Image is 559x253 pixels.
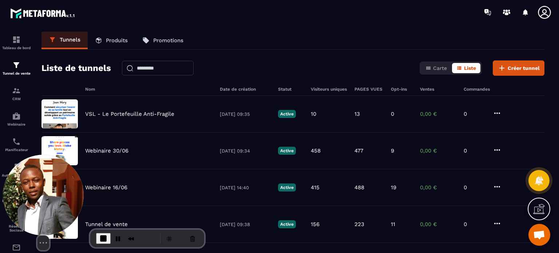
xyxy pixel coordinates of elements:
p: Promotions [153,37,183,44]
a: Ouvrir le chat [528,224,550,246]
a: formationformationCRM [2,81,31,106]
h6: Opt-ins [391,87,413,92]
p: Tunnels [60,36,80,43]
button: Carte [421,63,451,73]
a: automationsautomationsEspace membre [2,183,31,208]
p: 11 [391,221,395,228]
p: 0 [464,111,485,117]
a: Tunnels [41,32,88,49]
h2: Liste de tunnels [41,61,111,75]
h6: PAGES VUES [354,87,384,92]
p: 156 [311,221,320,228]
p: 458 [311,147,321,154]
span: Liste [464,65,476,71]
p: Active [278,220,296,228]
a: Produits [88,32,135,49]
p: [DATE] 14:40 [220,185,271,190]
p: Webinaire 30/06 [85,147,128,154]
p: 0,00 € [420,221,456,228]
p: 0,00 € [420,147,456,154]
p: 9 [391,147,394,154]
p: Automatisations [2,173,31,177]
p: 0 [391,111,394,117]
p: Planificateur [2,148,31,152]
button: Créer tunnel [493,60,544,76]
a: automationsautomationsAutomatisations [2,157,31,183]
p: 13 [354,111,360,117]
p: Active [278,147,296,155]
p: 488 [354,184,364,191]
a: Promotions [135,32,191,49]
p: 0,00 € [420,111,456,117]
p: 10 [311,111,316,117]
img: formation [12,61,21,70]
h6: Statut [278,87,304,92]
p: Active [278,183,296,191]
span: Créer tunnel [508,64,540,72]
p: 415 [311,184,320,191]
span: Carte [433,65,447,71]
p: Tableau de bord [2,46,31,50]
p: Tunnel de vente [85,221,128,228]
img: automations [12,112,21,120]
img: scheduler [12,137,21,146]
p: 19 [391,184,396,191]
p: Produits [106,37,128,44]
img: logo [10,7,76,20]
img: image [41,99,78,129]
p: VSL - Le Portefeuille Anti-Fragile [85,111,174,117]
p: Tunnel de vente [2,71,31,75]
p: 0 [464,221,485,228]
a: formationformationTunnel de vente [2,55,31,81]
a: social-networksocial-networkRéseaux Sociaux [2,208,31,238]
p: Réseaux Sociaux [2,224,31,232]
p: [DATE] 09:35 [220,111,271,117]
p: Webinaire [2,122,31,126]
p: 0,00 € [420,184,456,191]
p: 0 [464,147,485,154]
a: automationsautomationsWebinaire [2,106,31,132]
p: Webinaire 16/06 [85,184,127,191]
a: schedulerschedulerPlanificateur [2,132,31,157]
img: formation [12,86,21,95]
p: 223 [354,221,364,228]
h6: Nom [85,87,213,92]
h6: Visiteurs uniques [311,87,347,92]
img: formation [12,35,21,44]
p: [DATE] 09:34 [220,148,271,154]
a: formationformationTableau de bord [2,30,31,55]
p: Espace membre [2,199,31,203]
h6: Commandes [464,87,490,92]
p: Active [278,110,296,118]
h6: Ventes [420,87,456,92]
p: 0 [464,184,485,191]
img: image [41,136,78,165]
h6: Date de création [220,87,271,92]
p: 477 [354,147,363,154]
p: CRM [2,97,31,101]
button: Liste [452,63,480,73]
p: [DATE] 09:38 [220,222,271,227]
